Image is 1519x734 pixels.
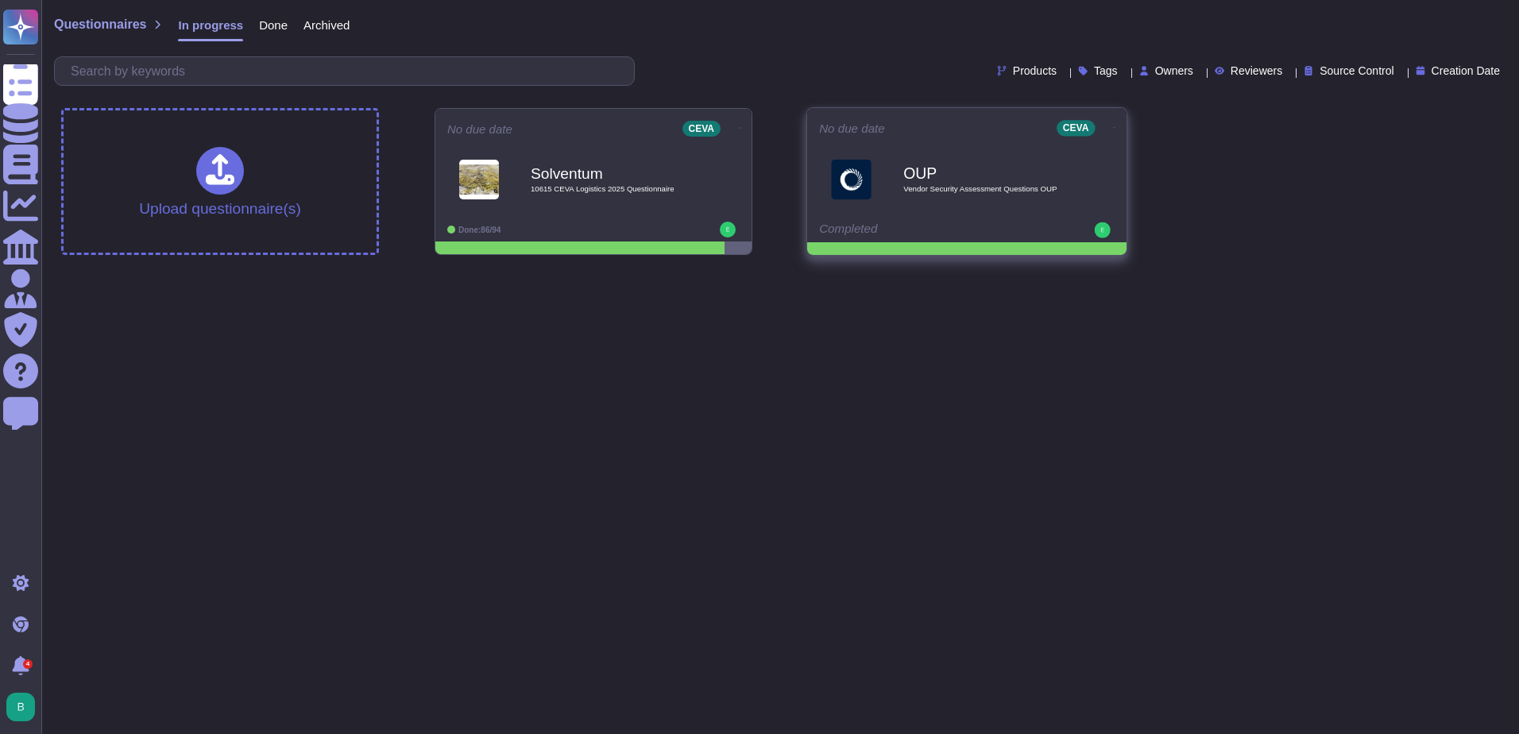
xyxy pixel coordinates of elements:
div: Completed [819,222,1016,238]
b: Solventum [531,166,690,181]
span: Source Control [1320,65,1393,76]
span: Products [1013,65,1057,76]
span: No due date [819,122,885,134]
input: Search by keywords [63,57,634,85]
span: No due date [447,123,512,135]
b: OUP [903,165,1064,180]
img: Logo [831,159,872,199]
img: user [720,222,736,238]
span: Archived [303,19,350,31]
span: 10615 CEVA Logistics 2025 Questionnaire [531,185,690,193]
button: user [3,690,46,724]
span: Owners [1155,65,1193,76]
div: CEVA [1057,120,1096,136]
span: Done: 86/94 [458,226,501,234]
div: CEVA [682,121,721,137]
span: In progress [178,19,243,31]
span: Reviewers [1231,65,1282,76]
img: user [6,693,35,721]
span: Tags [1094,65,1118,76]
span: Creation Date [1432,65,1500,76]
img: Logo [459,160,499,199]
img: user [1095,222,1111,238]
span: Questionnaires [54,18,146,31]
div: 4 [23,659,33,669]
span: Done [259,19,288,31]
div: Upload questionnaire(s) [139,147,301,216]
span: Vendor Security Assessment Questions OUP [903,185,1064,193]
